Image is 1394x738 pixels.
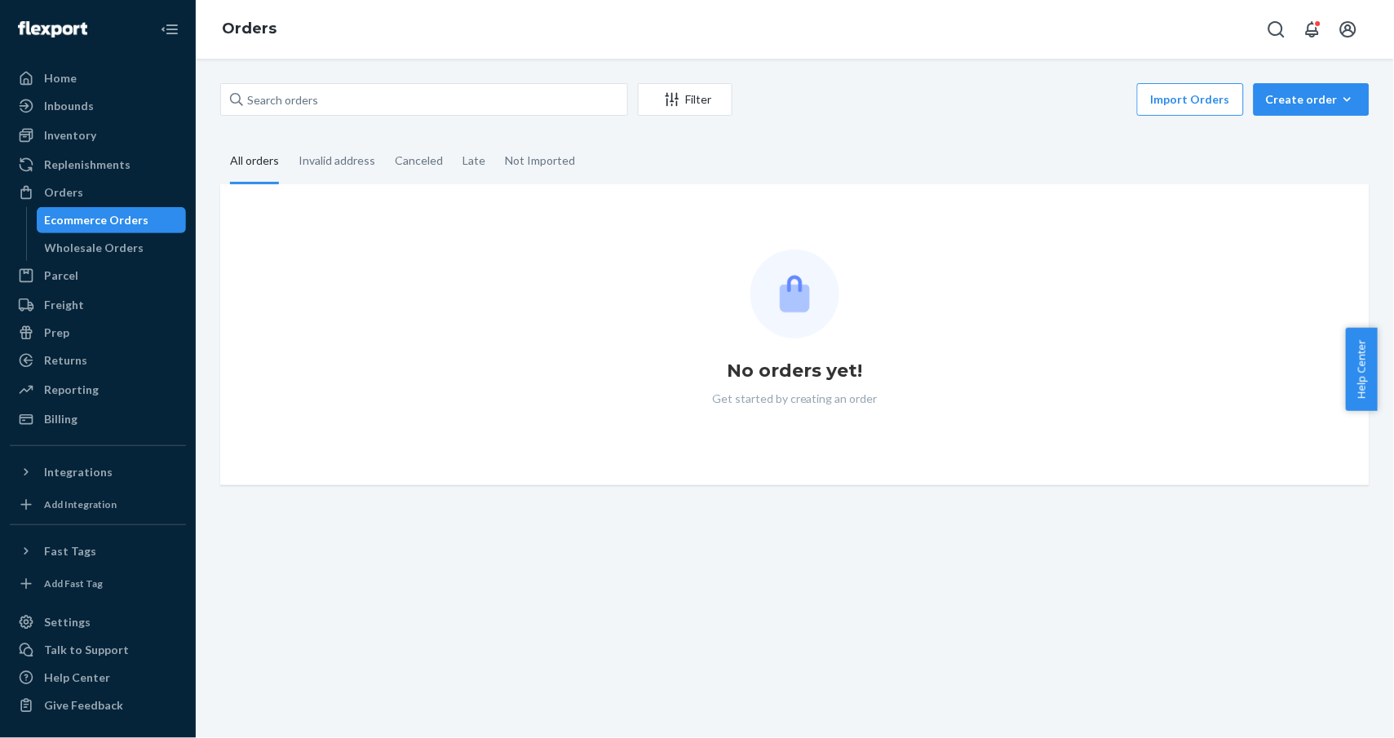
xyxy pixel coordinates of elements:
div: Orders [44,184,83,201]
a: Ecommerce Orders [37,207,187,233]
div: Inventory [44,127,96,144]
a: Prep [10,320,186,346]
div: Give Feedback [44,697,123,714]
button: Close Navigation [153,13,186,46]
a: Billing [10,406,186,432]
div: Prep [44,325,69,341]
a: Reporting [10,377,186,403]
a: Add Fast Tag [10,571,186,597]
h1: No orders yet! [728,358,863,384]
button: Give Feedback [10,692,186,718]
div: Late [462,139,485,182]
p: Get started by creating an order [712,391,878,407]
a: Returns [10,347,186,373]
button: Open Search Box [1260,13,1293,46]
div: Billing [44,411,77,427]
a: Home [10,65,186,91]
div: Canceled [395,139,443,182]
div: Returns [44,352,87,369]
a: Inventory [10,122,186,148]
a: Settings [10,609,186,635]
a: Orders [10,179,186,205]
img: Flexport logo [18,21,87,38]
a: Add Integration [10,492,186,518]
button: Open notifications [1296,13,1329,46]
div: Help Center [44,670,110,686]
div: Wholesale Orders [45,240,144,256]
a: Wholesale Orders [37,235,187,261]
button: Fast Tags [10,538,186,564]
div: Replenishments [44,157,131,173]
button: Integrations [10,459,186,485]
img: Empty list [750,250,839,338]
div: Add Integration [44,497,117,511]
div: Filter [639,91,732,108]
div: All orders [230,139,279,184]
div: Talk to Support [44,642,129,658]
div: Not Imported [505,139,575,182]
div: Create order [1266,91,1357,108]
a: Orders [222,20,277,38]
a: Inbounds [10,93,186,119]
button: Help Center [1346,328,1378,411]
button: Filter [638,83,732,116]
input: Search orders [220,83,628,116]
div: Reporting [44,382,99,398]
div: Ecommerce Orders [45,212,149,228]
a: Freight [10,292,186,318]
a: Replenishments [10,152,186,178]
div: Integrations [44,464,113,480]
div: Invalid address [299,139,375,182]
a: Help Center [10,665,186,691]
button: Open account menu [1332,13,1365,46]
a: Parcel [10,263,186,289]
div: Freight [44,297,84,313]
div: Parcel [44,267,78,284]
div: Home [44,70,77,86]
ol: breadcrumbs [209,6,290,53]
button: Import Orders [1137,83,1244,116]
a: Talk to Support [10,637,186,663]
div: Fast Tags [44,543,96,559]
div: Inbounds [44,98,94,114]
button: Create order [1254,83,1370,116]
div: Add Fast Tag [44,577,103,590]
div: Settings [44,614,91,630]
